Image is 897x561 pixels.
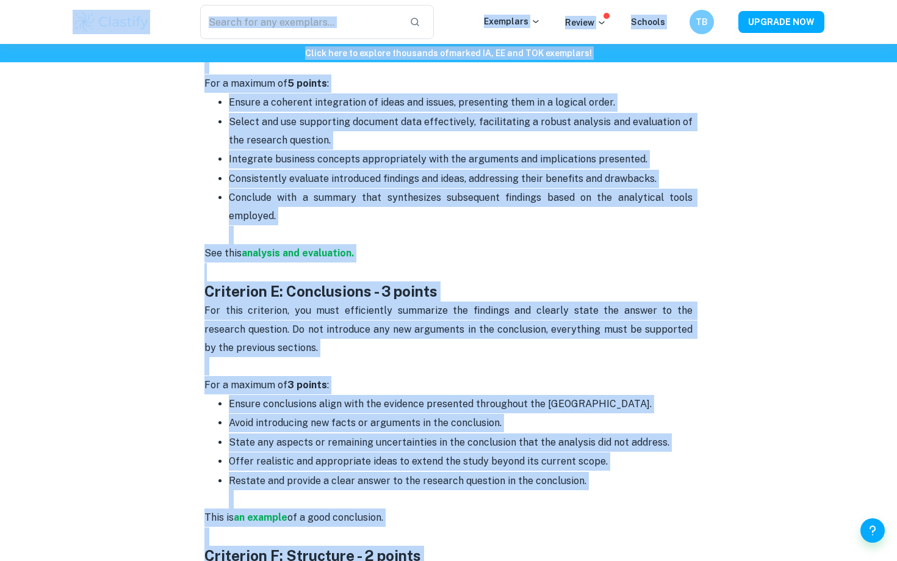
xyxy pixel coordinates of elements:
[229,398,652,410] span: Ensure conclusions align with the evidence presented throughout the [GEOGRAPHIC_DATA].
[690,10,714,34] button: TB
[73,10,150,34] img: Clastify logo
[229,116,695,146] span: Select and use supporting document data effectively, facilitating a robust analysis and evaluatio...
[860,518,885,543] button: Help and Feedback
[204,78,329,89] span: For a maximum of :
[229,96,615,108] span: Ensure a coherent integration of ideas and issues, presenting them in a logical order.
[229,455,608,467] span: Offer realistic and appropriate ideas to extend the study beyond its current scope.
[287,512,383,523] span: of a good conclusion.
[229,417,502,429] span: Avoid introducing new facts or arguments in the conclusion.
[242,247,354,259] a: analysis and evaluation.
[484,15,541,28] p: Exemplars
[229,436,669,448] span: State any aspects or remaining uncertainties in the conclusion that the analysis did not address.
[287,379,327,391] strong: 3 points
[695,15,709,29] h6: TB
[204,283,438,300] strong: Criterion E: Conclusions - 3 points
[2,46,895,60] h6: Click here to explore thousands of marked IA, EE and TOK exemplars !
[229,153,647,165] span: Integrate business concepts appropriately with the arguments and implications presented.
[204,379,329,391] span: For a maximum of :
[229,192,695,222] span: Conclude with a summary that synthesizes subsequent findings based on the analytical tools employed.
[200,5,400,39] input: Search for any exemplars...
[204,512,234,523] span: This is
[738,11,824,33] button: UPGRADE NOW
[229,475,586,487] span: Restate and provide a clear answer to the research question in the conclusion.
[631,17,665,27] a: Schools
[229,173,657,184] span: Consistently evaluate introduced findings and ideas, addressing their benefits and drawbacks.
[204,305,695,353] span: For this criterion, you must efficiently summarize the findings and clearly state the answer to t...
[565,16,607,29] p: Review
[204,247,242,259] span: See this
[287,78,327,89] strong: 5 points
[234,512,287,523] a: an example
